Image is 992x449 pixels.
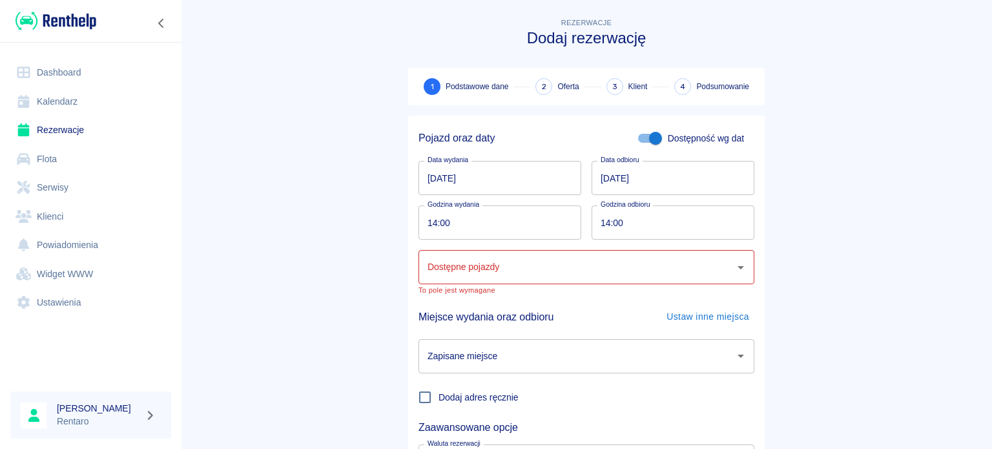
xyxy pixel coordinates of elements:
a: Klienci [10,202,171,231]
a: Ustawienia [10,288,171,317]
a: Serwisy [10,173,171,202]
label: Waluta rezerwacji [428,439,480,448]
span: Dodaj adres ręcznie [439,391,519,404]
p: Rentaro [57,415,139,428]
span: 2 [542,80,546,94]
label: Godzina odbioru [601,200,650,209]
a: Kalendarz [10,87,171,116]
h6: [PERSON_NAME] [57,402,139,415]
span: Oferta [557,81,579,92]
input: hh:mm [592,205,745,240]
a: Dashboard [10,58,171,87]
span: 1 [431,80,434,94]
input: DD.MM.YYYY [418,161,581,195]
button: Ustaw inne miejsca [661,305,754,329]
button: Otwórz [732,258,750,277]
span: Podsumowanie [696,81,749,92]
label: Data wydania [428,155,468,165]
button: Otwórz [732,347,750,365]
label: Data odbioru [601,155,639,165]
p: To pole jest wymagane [418,286,754,295]
h5: Zaawansowane opcje [418,421,754,434]
span: Rezerwacje [561,19,612,26]
a: Flota [10,145,171,174]
span: Klient [628,81,648,92]
input: DD.MM.YYYY [592,161,754,195]
button: Zwiń nawigację [152,15,171,32]
span: 3 [612,80,617,94]
input: hh:mm [418,205,572,240]
label: Godzina wydania [428,200,479,209]
span: 4 [680,80,685,94]
h5: Pojazd oraz daty [418,132,495,145]
img: Renthelp logo [15,10,96,32]
h5: Miejsce wydania oraz odbioru [418,306,553,329]
a: Rezerwacje [10,116,171,145]
span: Dostępność wg dat [668,132,744,145]
span: Podstawowe dane [446,81,508,92]
h3: Dodaj rezerwację [408,29,765,47]
a: Powiadomienia [10,231,171,260]
a: Renthelp logo [10,10,96,32]
a: Widget WWW [10,260,171,289]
